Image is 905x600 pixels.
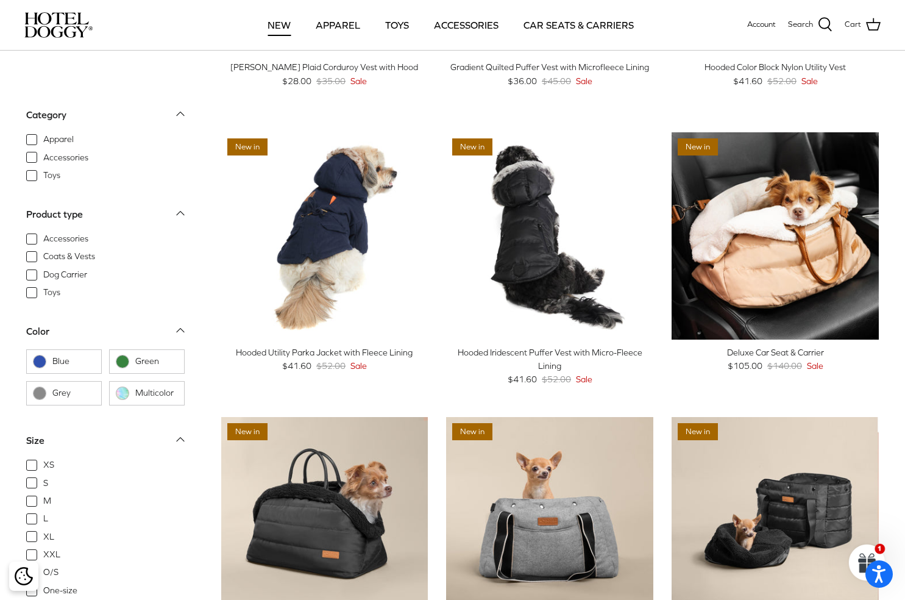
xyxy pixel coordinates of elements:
[452,423,492,441] span: New in
[9,562,38,591] div: Cookie policy
[350,74,367,88] span: Sale
[316,359,346,373] span: $52.00
[221,60,428,88] a: [PERSON_NAME] Plaid Corduroy Vest with Hood $28.00 $35.00 Sale
[672,346,879,373] a: Deluxe Car Seat & Carrier $105.00 $140.00 Sale
[26,107,66,123] div: Category
[801,74,818,88] span: Sale
[576,373,592,386] span: Sale
[26,205,185,232] a: Product type
[446,60,653,74] div: Gradient Quilted Puffer Vest with Microfleece Lining
[43,459,54,471] span: XS
[43,549,60,561] span: XXL
[221,346,428,359] div: Hooded Utility Parka Jacket with Fleece Lining
[13,566,34,587] button: Cookie policy
[221,132,428,340] a: Hooded Utility Parka Jacket with Fleece Lining
[43,287,60,299] span: Toys
[747,20,776,29] span: Account
[678,423,718,441] span: New in
[43,152,88,164] span: Accessories
[43,513,48,525] span: L
[767,74,797,88] span: $52.00
[26,105,185,133] a: Category
[221,60,428,74] div: [PERSON_NAME] Plaid Corduroy Vest with Hood
[350,359,367,373] span: Sale
[576,74,592,88] span: Sale
[135,355,178,368] span: Green
[845,17,881,33] a: Cart
[845,18,861,31] span: Cart
[374,4,420,46] a: TOYS
[672,60,879,88] a: Hooded Color Block Nylon Utility Vest $41.60 $52.00 Sale
[227,138,268,156] span: New in
[747,18,776,31] a: Account
[508,373,537,386] span: $41.60
[452,138,492,156] span: New in
[43,233,88,245] span: Accessories
[672,60,879,74] div: Hooded Color Block Nylon Utility Vest
[43,495,51,507] span: M
[26,322,185,349] a: Color
[446,346,653,373] div: Hooded Iridescent Puffer Vest with Micro-Fleece Lining
[181,4,720,46] div: Primary navigation
[43,134,74,146] span: Apparel
[446,60,653,88] a: Gradient Quilted Puffer Vest with Microfleece Lining $36.00 $45.00 Sale
[788,17,832,33] a: Search
[221,346,428,373] a: Hooded Utility Parka Jacket with Fleece Lining $41.60 $52.00 Sale
[135,387,178,399] span: Multicolor
[542,74,571,88] span: $45.00
[446,132,653,340] a: Hooded Iridescent Puffer Vest with Micro-Fleece Lining
[26,207,83,223] div: Product type
[678,138,718,156] span: New in
[43,585,77,597] span: One-size
[43,170,60,182] span: Toys
[15,567,33,585] img: Cookie policy
[282,74,311,88] span: $28.00
[26,431,185,459] a: Size
[52,355,95,368] span: Blue
[43,477,48,490] span: S
[43,531,54,543] span: XL
[52,387,95,399] span: Grey
[26,324,49,340] div: Color
[733,74,762,88] span: $41.60
[282,359,311,373] span: $41.60
[513,4,645,46] a: CAR SEATS & CARRIERS
[672,346,879,359] div: Deluxe Car Seat & Carrier
[24,12,93,38] img: hoteldoggycom
[788,18,813,31] span: Search
[316,74,346,88] span: $35.00
[807,359,823,373] span: Sale
[257,4,302,46] a: NEW
[508,74,537,88] span: $36.00
[672,132,879,340] a: Deluxe Car Seat & Carrier
[767,359,802,373] span: $140.00
[446,346,653,387] a: Hooded Iridescent Puffer Vest with Micro-Fleece Lining $41.60 $52.00 Sale
[43,251,95,263] span: Coats & Vests
[305,4,371,46] a: APPAREL
[43,566,59,579] span: O/S
[43,269,87,281] span: Dog Carrier
[423,4,509,46] a: ACCESSORIES
[26,433,44,449] div: Size
[227,423,268,441] span: New in
[728,359,762,373] span: $105.00
[542,373,571,386] span: $52.00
